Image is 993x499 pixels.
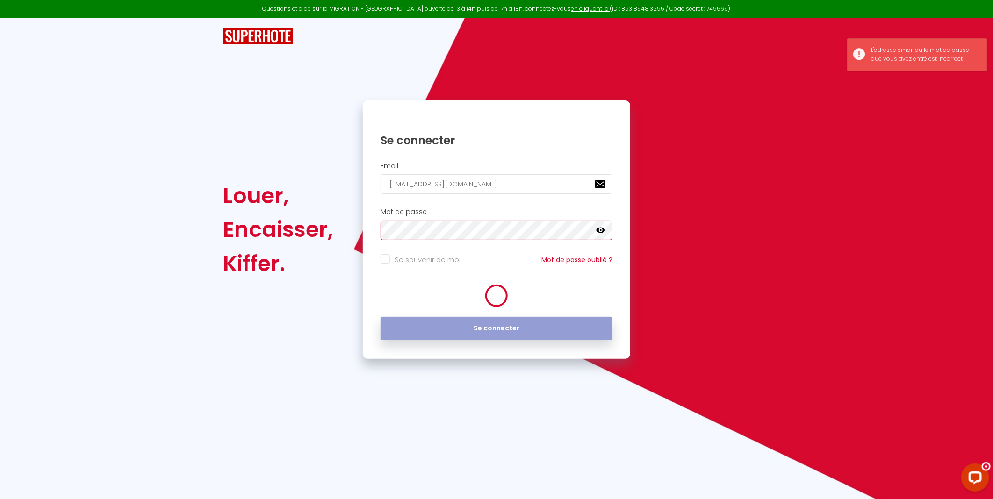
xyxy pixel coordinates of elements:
[871,46,978,64] div: L'adresse email ou le mot de passe que vous avez entré est incorrect
[381,162,612,170] h2: Email
[954,460,993,499] iframe: LiveChat chat widget
[571,5,610,13] a: en cliquant ici
[381,133,612,148] h1: Se connecter
[223,213,333,246] div: Encaisser,
[381,174,612,194] input: Ton Email
[381,208,612,216] h2: Mot de passe
[381,317,612,340] button: Se connecter
[223,28,293,45] img: SuperHote logo
[541,255,612,264] a: Mot de passe oublié ?
[223,247,333,280] div: Kiffer.
[223,179,333,213] div: Louer,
